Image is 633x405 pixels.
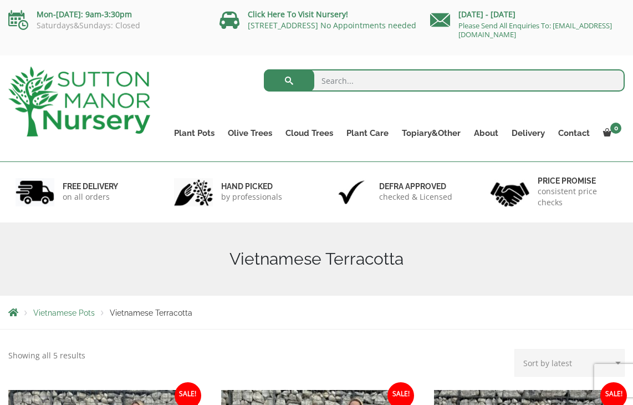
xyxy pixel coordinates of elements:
p: by professionals [221,191,282,202]
h6: Defra approved [379,181,452,191]
nav: Breadcrumbs [8,308,625,317]
span: Vietnamese Terracotta [110,308,192,317]
a: 0 [596,125,625,141]
a: Plant Pots [167,125,221,141]
p: [DATE] - [DATE] [430,8,625,21]
select: Shop order [514,349,625,377]
a: Topiary&Other [395,125,467,141]
h6: FREE DELIVERY [63,181,118,191]
p: on all orders [63,191,118,202]
p: Mon-[DATE]: 9am-3:30pm [8,8,203,21]
p: Saturdays&Sundays: Closed [8,21,203,30]
a: Delivery [505,125,552,141]
img: 4.jpg [491,175,529,209]
p: consistent price checks [538,186,618,208]
a: About [467,125,505,141]
img: 3.jpg [332,178,371,206]
a: Vietnamese Pots [33,308,95,317]
a: Olive Trees [221,125,279,141]
a: Please Send All Enquiries To: [EMAIL_ADDRESS][DOMAIN_NAME] [458,21,612,39]
img: 2.jpg [174,178,213,206]
a: Contact [552,125,596,141]
span: 0 [610,123,621,134]
h1: Vietnamese Terracotta [8,249,625,269]
a: Plant Care [340,125,395,141]
p: checked & Licensed [379,191,452,202]
a: Click Here To Visit Nursery! [248,9,348,19]
p: Showing all 5 results [8,349,85,362]
a: [STREET_ADDRESS] No Appointments needed [248,20,416,31]
img: logo [8,67,150,136]
img: 1.jpg [16,178,54,206]
a: Cloud Trees [279,125,340,141]
h6: Price promise [538,176,618,186]
h6: hand picked [221,181,282,191]
input: Search... [264,69,625,92]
